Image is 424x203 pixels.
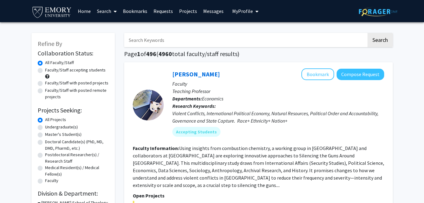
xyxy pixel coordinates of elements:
[232,8,253,14] span: My Profile
[359,7,397,16] img: ForagerOne Logo
[146,50,156,58] span: 496
[202,95,223,102] span: Economics
[38,40,62,47] span: Refine By
[176,0,200,22] a: Projects
[172,95,202,102] b: Departments:
[172,70,220,78] a: [PERSON_NAME]
[124,50,393,58] h1: Page of ( total faculty/staff results)
[133,145,179,151] b: Faculty Information:
[301,68,334,80] button: Add Melvin Ayogu to Bookmarks
[45,116,66,123] label: All Projects
[120,0,150,22] a: Bookmarks
[45,80,108,86] label: Faculty/Staff with posted projects
[45,67,106,73] label: Faculty/Staff accepting students
[158,50,172,58] span: 4960
[172,80,384,87] p: Faculty
[38,107,109,114] h2: Projects Seeking:
[45,139,109,152] label: Doctoral Candidate(s) (PhD, MD, DMD, PharmD, etc.)
[5,175,26,198] iframe: Chat
[172,87,384,95] p: Teaching Professor
[75,0,94,22] a: Home
[45,131,82,138] label: Master's Student(s)
[45,87,109,100] label: Faculty/Staff with posted remote projects
[31,5,73,19] img: Emory University Logo
[150,0,176,22] a: Requests
[172,127,220,137] mat-chip: Accepting Students
[172,103,216,109] b: Research Keywords:
[133,192,384,199] p: Open Projects
[45,164,109,177] label: Medical Resident(s) / Medical Fellow(s)
[133,145,384,188] fg-read-more: Using insights from combustion chemistry, a working group in [GEOGRAPHIC_DATA] and collaborators ...
[200,0,227,22] a: Messages
[172,110,384,124] div: Violent Conflicts, International Political Economy, Natural Resources, Political Order and Accoun...
[94,0,120,22] a: Search
[45,124,78,130] label: Undergraduate(s)
[45,177,58,184] label: Faculty
[137,50,141,58] span: 1
[45,152,109,164] label: Postdoctoral Researcher(s) / Research Staff
[337,69,384,80] button: Compose Request to Melvin Ayogu
[38,190,109,197] h2: Division & Department:
[367,33,393,47] button: Search
[45,59,74,66] label: All Faculty/Staff
[124,33,367,47] input: Search Keywords
[38,50,109,57] h2: Collaboration Status:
